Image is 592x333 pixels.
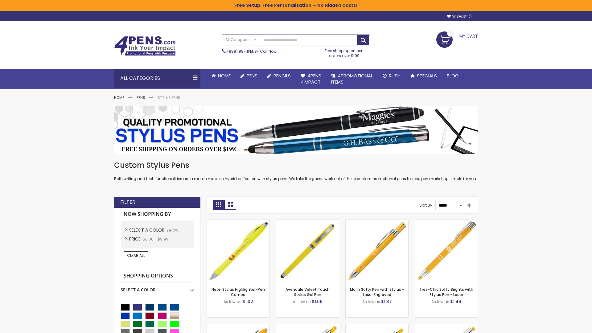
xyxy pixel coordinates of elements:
[227,49,257,54] a: (888) 88-4PENS
[293,299,311,304] span: As low as
[431,299,449,304] span: As low as
[419,287,473,297] a: Tres-Chic Softy Brights with Stylus Pen - Laser
[127,253,145,258] span: Clear All
[262,69,296,83] a: Pencils
[225,37,256,42] span: All Categories
[158,95,180,100] strong: Stylus Pens
[301,72,321,85] span: 4Pens 4impact
[222,35,259,45] a: All Categories
[276,324,339,329] a: Phoenix Softy Brights with Stylus Pen - Laser-Yellow
[114,160,478,182] div: Both writing and tech functionalities are a match made in hybrid perfection with stylus pens. We ...
[114,95,124,100] a: Home
[236,69,262,83] a: Pens
[114,106,478,154] img: Stylus Pens
[346,324,408,329] a: Phoenix Softy Brights Gel with Stylus Pen - Laser-Yellow
[296,69,326,89] a: 4Pens4impact
[415,220,478,282] img: Tres-Chic Softy Brights with Stylus Pen - Laser-Yellow
[346,220,408,282] img: Marin Softy Pen with Stylus - Laser Engraved-Yellow
[442,69,464,83] a: Blog
[218,72,231,79] span: Home
[362,299,380,304] span: As low as
[137,95,145,100] a: Pens
[207,69,236,83] a: Home
[129,236,143,242] span: Price
[378,69,405,83] a: Rush
[143,236,168,242] span: $0.00 - $9.99
[415,324,478,329] a: Tres-Chic Softy with Stylus Top Pen - ColorJet-Yellow
[350,287,404,297] a: Marin Softy Pen with Stylus - Laser Engraved
[419,203,432,208] label: Sort By
[129,227,166,233] span: Select A Color
[286,287,330,297] a: Avendale Velvet Touch Stylus Gel Pen
[450,298,461,305] span: $1.46
[381,298,392,305] span: $1.37
[121,208,194,221] strong: Now Shopping by
[346,220,408,225] a: Marin Softy Pen with Stylus - Laser Engraved-Yellow
[242,298,253,305] span: $1.02
[247,72,257,79] span: Pens
[114,160,478,170] h1: Custom Stylus Pens
[166,228,178,233] span: Yellow
[124,251,148,260] a: Clear All
[331,72,373,85] span: 4PROMOTIONAL ITEMS
[405,69,442,83] a: Specials
[319,46,370,58] div: Free shipping on pen orders over $199
[273,72,291,79] span: Pencils
[120,199,135,206] strong: Filter
[389,72,401,79] span: Rush
[447,72,459,79] span: Blog
[207,220,269,282] img: Neon Stylus Highlighter-Pen Combo-Yellow
[276,220,339,225] a: Avendale Velvet Touch Stylus Gel Pen-Yellow
[227,49,277,54] span: - Call Now!
[114,36,176,56] img: 4Pens Custom Pens and Promotional Products
[224,299,241,304] span: As low as
[114,69,200,88] div: All Categories
[207,220,269,225] a: Neon Stylus Highlighter-Pen Combo-Yellow
[312,298,323,305] span: $1.06
[207,324,269,329] a: Ellipse Softy Brights with Stylus Pen - Laser-Yellow
[121,269,194,283] strong: Shopping Options
[276,220,339,282] img: Avendale Velvet Touch Stylus Gel Pen-Yellow
[415,220,478,225] a: Tres-Chic Softy Brights with Stylus Pen - Laser-Yellow
[121,282,194,293] div: Select A Color
[447,14,472,19] a: Wishlist
[213,200,224,210] strong: Grid
[417,72,437,79] span: Specials
[326,69,378,89] a: 4PROMOTIONALITEMS
[212,287,265,297] a: Neon Stylus Highlighter-Pen Combo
